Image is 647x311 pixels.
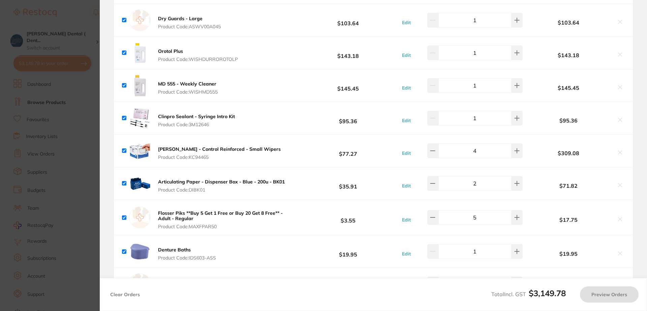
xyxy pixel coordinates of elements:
b: $145.45 [524,85,613,91]
b: $77.27 [298,144,398,157]
img: YWh0Z3ZwMw [129,241,151,262]
span: Product Code: WISHDURROROTOLP [158,57,238,62]
button: Preview Orders [580,286,639,303]
span: Product Code: MAXFPAR50 [158,224,296,229]
b: Denture Baths [158,247,191,253]
b: Articulating Paper - Dispenser Box - Blue - 200u - BK01 [158,179,285,185]
span: Product Code: 3M12646 [158,122,235,127]
button: Dry Guards - Large Product Code:ASWV00A045 [156,15,223,30]
button: Edit [400,217,413,223]
button: Edit [400,52,413,58]
b: $17.75 [524,217,613,223]
button: Edit [400,251,413,257]
b: $143.18 [298,46,398,59]
b: $71.82 [524,183,613,189]
button: Edit [400,20,413,26]
span: Product Code: WISHMD555 [158,89,218,95]
button: Edit [400,183,413,189]
button: Flosser Piks **Buy 5 Get 1 Free or Buy 20 Get 8 Free** - Adult - Regular Product Code:MAXFPAR50 [156,210,298,230]
img: bXp4aHV2bw [129,75,151,96]
button: [PERSON_NAME] - Control Reinforced - Small Wipers Product Code:KC94465 [156,146,283,160]
img: empty.jpg [129,273,151,295]
button: Edit [400,85,413,91]
b: $103.64 [524,20,613,26]
button: Edit [400,117,413,124]
b: Clinpro Sealant - Syringe Intro Kit [158,113,235,119]
span: Product Code: DIBK01 [158,187,285,193]
img: OTdmMjMzaw [129,173,151,194]
b: Flosser Piks **Buy 5 Get 1 Free or Buy 20 Get 8 Free** - Adult - Regular [158,210,283,221]
b: $19.95 [298,245,398,258]
b: $3,149.78 [529,288,566,298]
img: ejBwZzFvYQ [129,107,151,129]
b: $19.95 [524,251,613,257]
button: Denture Baths Product Code:IDS603-ASS [156,247,218,261]
b: $35.91 [298,177,398,189]
b: MD 555 - Weekly Cleaner [158,81,216,87]
img: empty.jpg [129,207,151,228]
span: Product Code: KC94465 [158,154,281,160]
span: Product Code: ASWV00A045 [158,24,221,29]
img: ZWJvajIzZQ [129,42,151,64]
img: empty.jpg [129,9,151,31]
b: $95.36 [298,112,398,124]
button: Orotol Plus Product Code:WISHDURROROTOLP [156,48,240,62]
img: aTEyZGtyYg [129,140,151,162]
button: MD 555 - Weekly Cleaner Product Code:WISHMD555 [156,81,220,95]
button: Clear Orders [108,286,142,303]
b: $103.64 [298,14,398,26]
b: [PERSON_NAME] - Control Reinforced - Small Wipers [158,146,281,152]
b: $143.18 [524,52,613,58]
b: $3.55 [298,211,398,224]
span: Total Incl. GST [491,291,566,298]
b: $309.08 [524,150,613,156]
b: Orotol Plus [158,48,183,54]
b: $145.45 [298,79,398,92]
b: $95.36 [524,117,613,124]
b: Dry Guards - Large [158,15,203,22]
button: Edit [400,150,413,156]
button: Clinpro Sealant - Syringe Intro Kit Product Code:3M12646 [156,113,237,128]
span: Product Code: IDS603-ASS [158,255,216,261]
button: Articulating Paper - Dispenser Box - Blue - 200u - BK01 Product Code:DIBK01 [156,179,287,193]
